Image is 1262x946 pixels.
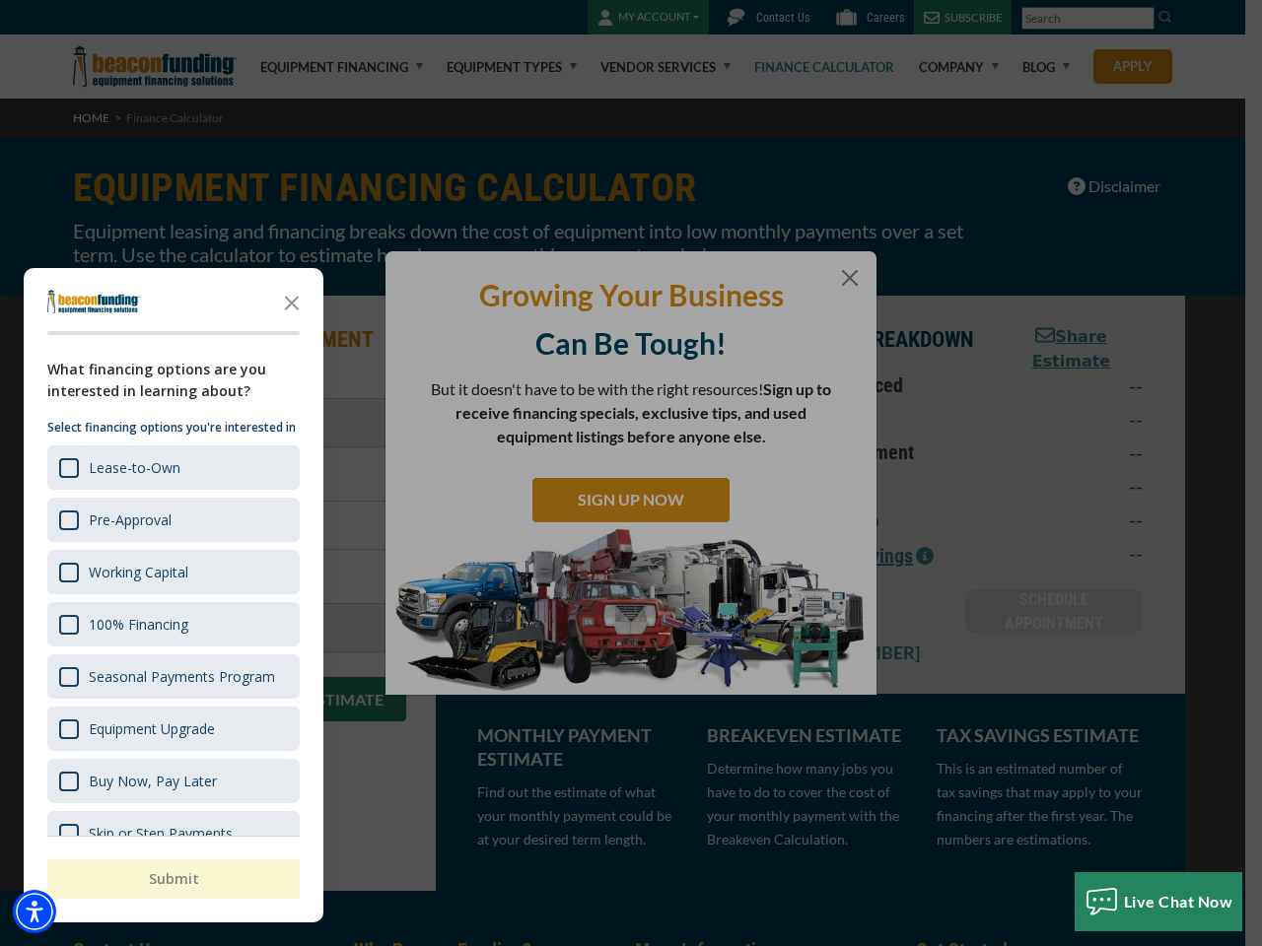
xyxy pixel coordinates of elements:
button: Live Chat Now [1075,872,1243,931]
img: Company logo [47,290,140,313]
div: 100% Financing [89,615,188,634]
span: Live Chat Now [1124,892,1233,911]
div: Working Capital [47,550,300,594]
button: Submit [47,859,300,899]
button: Close the survey [272,282,312,321]
div: Pre-Approval [47,498,300,542]
div: Seasonal Payments Program [47,654,300,699]
div: What financing options are you interested in learning about? [47,359,300,402]
div: Buy Now, Pay Later [89,772,217,790]
div: Equipment Upgrade [89,719,215,738]
div: Working Capital [89,563,188,581]
div: Seasonal Payments Program [89,667,275,686]
div: 100% Financing [47,602,300,646]
div: Skip or Step Payments [47,811,300,855]
div: Pre-Approval [89,510,172,529]
div: Equipment Upgrade [47,707,300,751]
div: Lease-to-Own [47,445,300,490]
div: Buy Now, Pay Later [47,759,300,803]
div: Lease-to-Own [89,458,180,477]
div: Accessibility Menu [13,890,56,933]
p: Select financing options you're interested in [47,418,300,438]
div: Skip or Step Payments [89,824,233,843]
div: Survey [24,268,323,922]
